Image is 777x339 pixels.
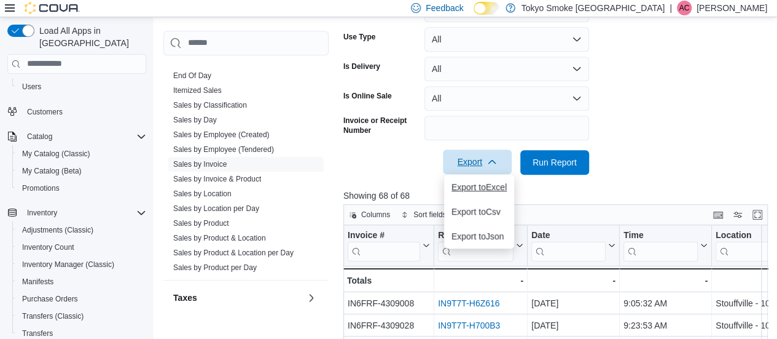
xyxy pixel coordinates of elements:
button: Columns [344,207,395,222]
a: Sales by Employee (Created) [173,130,270,139]
span: Promotions [17,181,146,196]
a: Sales by Day [173,116,217,124]
a: Sales by Product & Location per Day [173,249,294,257]
a: End Of Day [173,71,211,80]
button: Export toExcel [444,175,514,199]
a: Sales by Product per Day [173,263,257,272]
a: Customers [22,105,68,119]
a: Sales by Location per Day [173,204,259,213]
span: Users [22,82,41,92]
button: Customers [2,103,151,121]
input: Dark Mode [474,2,499,15]
span: Inventory Count [17,240,146,255]
span: My Catalog (Beta) [22,166,82,176]
span: Sales by Classification [173,100,247,110]
span: Inventory Count [22,242,74,252]
span: Customers [22,104,146,119]
span: Catalog [27,132,52,142]
button: Run Report [520,150,589,175]
span: Promotions [22,183,60,193]
p: [PERSON_NAME] [697,1,767,15]
div: 9:05:32 AM [623,296,708,311]
a: Inventory Count [17,240,79,255]
a: Manifests [17,274,58,289]
button: Taxes [173,292,302,304]
span: Sales by Product & Location [173,233,266,243]
a: Users [17,79,46,94]
button: Catalog [22,129,57,144]
button: Export [443,150,512,174]
div: Invoice # [348,229,420,241]
label: Invoice or Receipt Number [343,116,420,135]
div: - [623,273,708,288]
button: Invoice # [348,229,430,261]
button: Receipt # [438,229,523,261]
button: Inventory [22,205,62,220]
button: Enter fullscreen [750,207,765,222]
span: Sales by Product per Day [173,263,257,273]
a: Promotions [17,181,64,196]
a: Purchase Orders [17,292,83,306]
button: Export toCsv [444,199,514,224]
div: IN6FRF-4309028 [348,318,430,333]
span: Sales by Location per Day [173,204,259,213]
span: Inventory Manager (Classic) [22,260,114,269]
a: Sales by Invoice & Product [173,175,261,183]
span: Sales by Invoice [173,159,227,169]
span: Manifests [17,274,146,289]
div: Time [623,229,698,261]
a: Sales by Product [173,219,229,228]
button: My Catalog (Classic) [12,145,151,162]
div: Time [623,229,698,241]
button: Sales [304,44,319,58]
div: IN6FRF-4309008 [348,296,430,311]
span: Sales by Employee (Tendered) [173,145,274,154]
a: Sales by Classification [173,101,247,110]
span: Sales by Day [173,115,217,125]
span: Purchase Orders [22,294,78,304]
label: Is Delivery [343,62,380,71]
button: Transfers (Classic) [12,308,151,325]
button: Inventory Count [12,239,151,256]
p: | [670,1,672,15]
div: Totals [347,273,430,288]
button: Export toJson [444,224,514,249]
button: All [424,57,589,81]
span: Catalog [22,129,146,144]
button: Manifests [12,273,151,290]
span: Inventory [27,208,57,218]
button: Sort fields [396,207,451,222]
div: Invoice # [348,229,420,261]
span: My Catalog (Beta) [17,164,146,178]
a: IN9T7T-H6Z616 [438,298,499,308]
a: Transfers (Classic) [17,309,88,324]
button: Adjustments (Classic) [12,221,151,239]
a: Sales by Product & Location [173,234,266,242]
button: All [424,86,589,111]
span: Customers [27,107,63,117]
button: Inventory Manager (Classic) [12,256,151,273]
button: My Catalog (Beta) [12,162,151,180]
span: Transfers [22,329,53,338]
a: Sales by Invoice [173,160,227,169]
a: My Catalog (Classic) [17,146,95,161]
span: Sales by Invoice & Product [173,174,261,184]
span: Feedback [426,2,463,14]
span: Export to Json [451,231,507,241]
span: Adjustments (Classic) [22,225,93,235]
span: Users [17,79,146,94]
div: Abigail Chu [677,1,692,15]
div: Receipt # URL [438,229,513,261]
button: Date [531,229,615,261]
h3: Taxes [173,292,197,304]
div: [DATE] [531,296,615,311]
span: My Catalog (Classic) [17,146,146,161]
button: Inventory [2,204,151,221]
a: Sales by Location [173,189,232,198]
div: Date [531,229,606,261]
p: Tokyo Smoke [GEOGRAPHIC_DATA] [521,1,665,15]
div: - [438,273,523,288]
